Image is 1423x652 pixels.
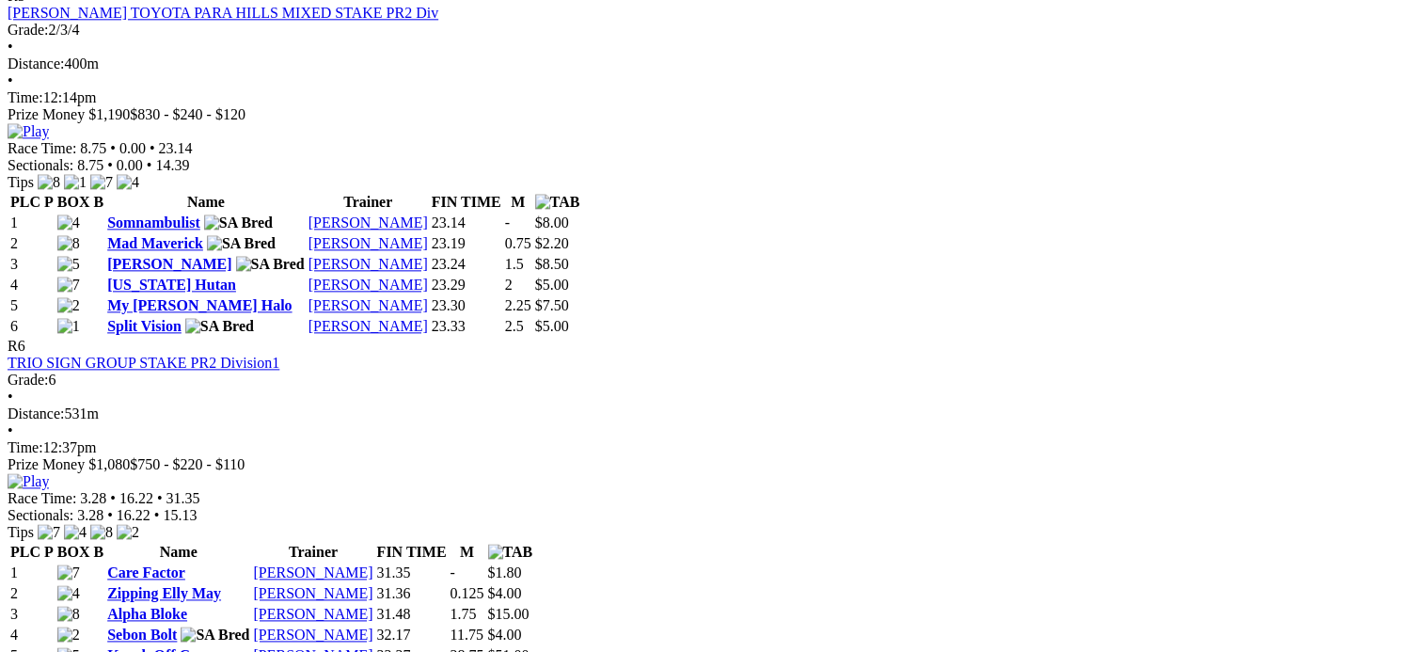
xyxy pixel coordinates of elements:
[155,157,189,173] span: 14.39
[8,456,1415,473] div: Prize Money $1,080
[488,627,522,643] span: $4.00
[9,605,55,624] td: 3
[147,157,152,173] span: •
[154,507,160,523] span: •
[9,276,55,294] td: 4
[107,256,231,272] a: [PERSON_NAME]
[117,174,139,191] img: 4
[8,72,13,88] span: •
[106,543,250,562] th: Name
[8,406,1415,422] div: 531m
[535,297,569,313] span: $7.50
[64,174,87,191] img: 1
[8,439,43,455] span: Time:
[253,585,372,601] a: [PERSON_NAME]
[166,490,200,506] span: 31.35
[107,585,221,601] a: Zipping Elly May
[57,256,80,273] img: 5
[8,174,34,190] span: Tips
[163,507,197,523] span: 15.13
[57,215,80,231] img: 4
[9,234,55,253] td: 2
[431,276,502,294] td: 23.29
[80,140,106,156] span: 8.75
[107,606,187,622] a: Alpha Bloke
[8,372,1415,389] div: 6
[8,389,13,405] span: •
[505,318,524,334] text: 2.5
[308,297,428,313] a: [PERSON_NAME]
[535,215,569,231] span: $8.00
[8,89,1415,106] div: 12:14pm
[431,214,502,232] td: 23.14
[107,157,113,173] span: •
[308,256,428,272] a: [PERSON_NAME]
[150,140,155,156] span: •
[10,544,40,560] span: PLC
[308,318,428,334] a: [PERSON_NAME]
[9,626,55,644] td: 4
[8,22,1415,39] div: 2/3/4
[57,627,80,644] img: 2
[106,193,306,212] th: Name
[488,606,530,622] span: $15.00
[8,123,49,140] img: Play
[450,543,485,562] th: M
[535,194,580,211] img: TAB
[107,235,203,251] a: Mad Maverick
[535,256,569,272] span: $8.50
[130,106,245,122] span: $830 - $240 - $120
[8,39,13,55] span: •
[431,296,502,315] td: 23.30
[181,627,249,644] img: SA Bred
[8,473,49,490] img: Play
[8,56,1415,72] div: 400m
[504,193,532,212] th: M
[204,215,273,231] img: SA Bred
[207,235,276,252] img: SA Bred
[9,317,55,336] td: 6
[535,277,569,293] span: $5.00
[451,565,455,580] text: -
[8,490,76,506] span: Race Time:
[431,193,502,212] th: FIN TIME
[451,627,483,643] text: 11.75
[10,194,40,210] span: PLC
[107,297,292,313] a: My [PERSON_NAME] Halo
[8,372,49,388] span: Grade:
[130,456,245,472] span: $750 - $220 - $110
[117,524,139,541] img: 2
[107,507,113,523] span: •
[505,297,531,313] text: 2.25
[8,157,73,173] span: Sectionals:
[451,585,484,601] text: 0.125
[185,318,254,335] img: SA Bred
[308,277,428,293] a: [PERSON_NAME]
[38,174,60,191] img: 8
[117,507,150,523] span: 16.22
[57,277,80,294] img: 7
[505,235,531,251] text: 0.75
[253,627,372,643] a: [PERSON_NAME]
[308,235,428,251] a: [PERSON_NAME]
[8,56,64,72] span: Distance:
[9,584,55,603] td: 2
[236,256,305,273] img: SA Bred
[431,317,502,336] td: 23.33
[107,318,182,334] a: Split Vision
[8,524,34,540] span: Tips
[119,140,146,156] span: 0.00
[110,490,116,506] span: •
[9,214,55,232] td: 1
[535,235,569,251] span: $2.20
[8,89,43,105] span: Time:
[8,439,1415,456] div: 12:37pm
[488,585,522,601] span: $4.00
[9,564,55,582] td: 1
[107,627,177,643] a: Sebon Bolt
[8,422,13,438] span: •
[57,585,80,602] img: 4
[57,194,90,210] span: BOX
[57,318,80,335] img: 1
[505,215,510,231] text: -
